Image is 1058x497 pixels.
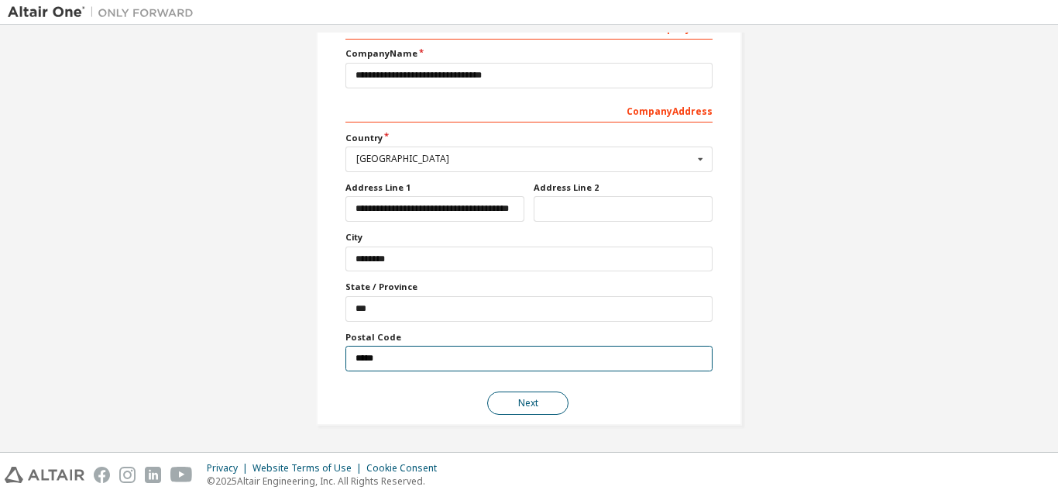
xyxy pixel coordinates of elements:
[5,467,84,483] img: altair_logo.svg
[207,462,252,475] div: Privacy
[487,392,569,415] button: Next
[145,467,161,483] img: linkedin.svg
[345,181,524,194] label: Address Line 1
[119,467,136,483] img: instagram.svg
[207,475,446,488] p: © 2025 Altair Engineering, Inc. All Rights Reserved.
[345,331,713,343] label: Postal Code
[94,467,110,483] img: facebook.svg
[170,467,193,483] img: youtube.svg
[345,281,713,293] label: State / Province
[366,462,446,475] div: Cookie Consent
[345,231,713,243] label: City
[534,181,713,194] label: Address Line 2
[345,98,713,123] div: Company Address
[8,5,201,20] img: Altair One
[345,47,713,60] label: Company Name
[356,154,693,164] div: [GEOGRAPHIC_DATA]
[252,462,366,475] div: Website Terms of Use
[345,132,713,144] label: Country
